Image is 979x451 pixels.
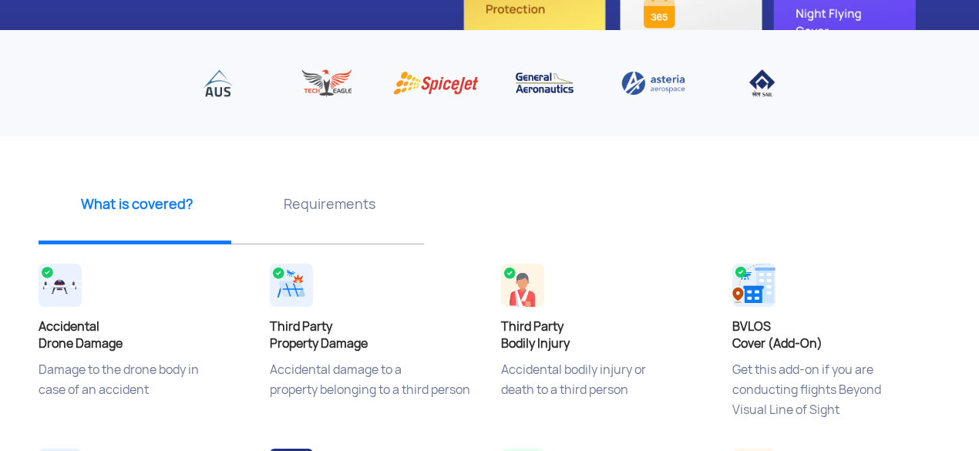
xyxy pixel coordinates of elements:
h4: Third Party Property Damage [270,318,478,352]
img: Spice Jet [393,69,479,98]
p: Get this add-on if you are conducting flights Beyond Visual Line of Sight [732,360,940,437]
img: AUS [175,69,261,98]
img: Tech Eagle [284,69,369,98]
h4: BVLOS Cover (Add-On) [732,318,940,352]
p: Accidental bodily injury or death to a third person [501,360,709,437]
p: Damage to the drone body in case of an accident [39,360,247,437]
img: Asteria aerospace [611,69,696,98]
img: IISCO Steel Plant [719,69,805,98]
img: General Aeronautics [502,69,587,98]
h4: Accidental Drone Damage [39,318,247,352]
p: Requirements [239,194,420,214]
p: What is covered? [46,194,227,214]
p: Accidental damage to a property belonging to a third person [270,360,478,437]
h4: Third Party Bodily Injury [501,318,709,352]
